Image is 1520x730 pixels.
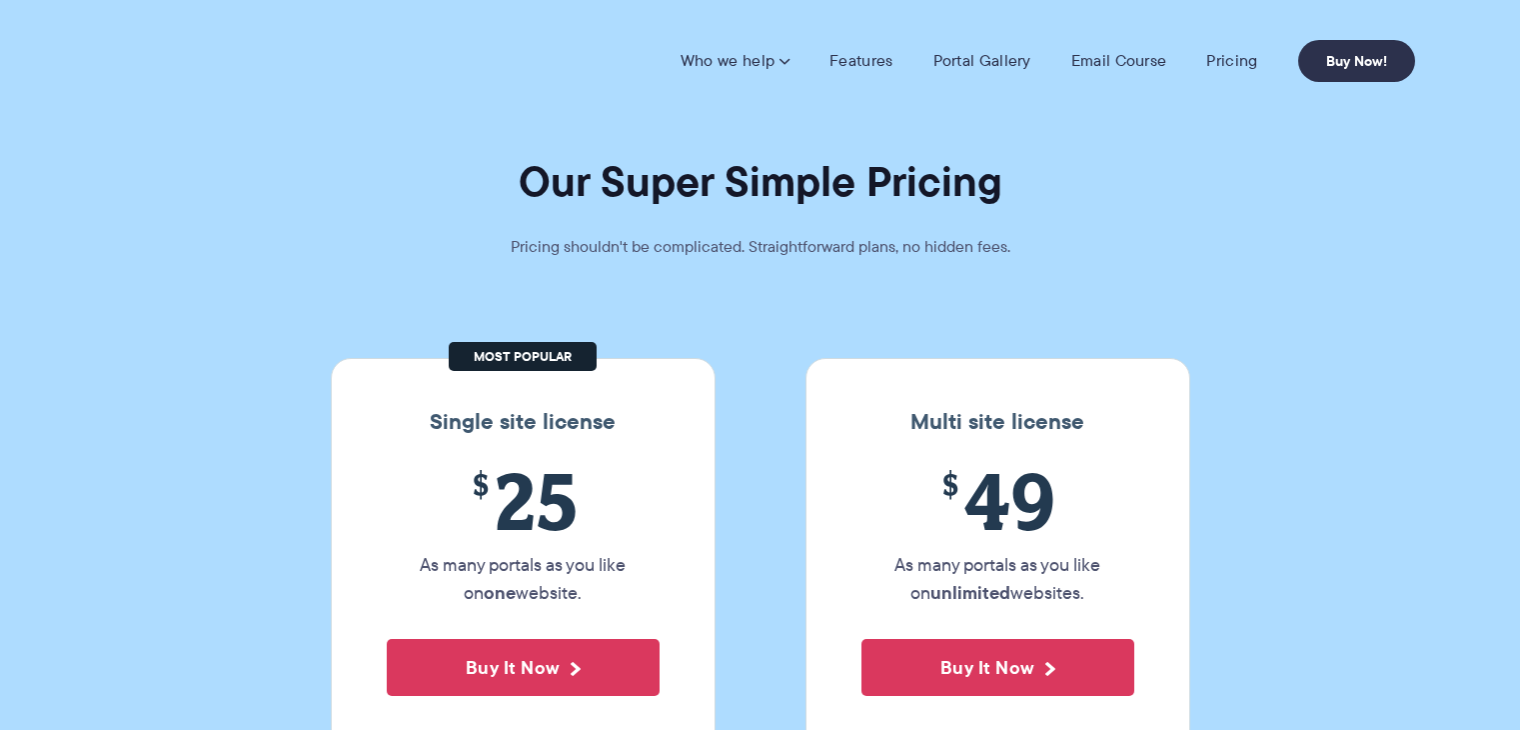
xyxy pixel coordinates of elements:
p: As many portals as you like on websites. [861,551,1134,607]
button: Buy It Now [861,639,1134,696]
a: Email Course [1071,51,1167,71]
span: 49 [861,455,1134,546]
h3: Multi site license [826,409,1169,435]
p: Pricing shouldn't be complicated. Straightforward plans, no hidden fees. [461,233,1060,261]
strong: unlimited [930,579,1010,606]
p: As many portals as you like on website. [387,551,660,607]
a: Buy Now! [1298,40,1415,82]
a: Who we help [681,51,789,71]
a: Portal Gallery [933,51,1031,71]
a: Features [829,51,892,71]
a: Pricing [1206,51,1257,71]
button: Buy It Now [387,639,660,696]
h3: Single site license [352,409,695,435]
span: 25 [387,455,660,546]
strong: one [484,579,516,606]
